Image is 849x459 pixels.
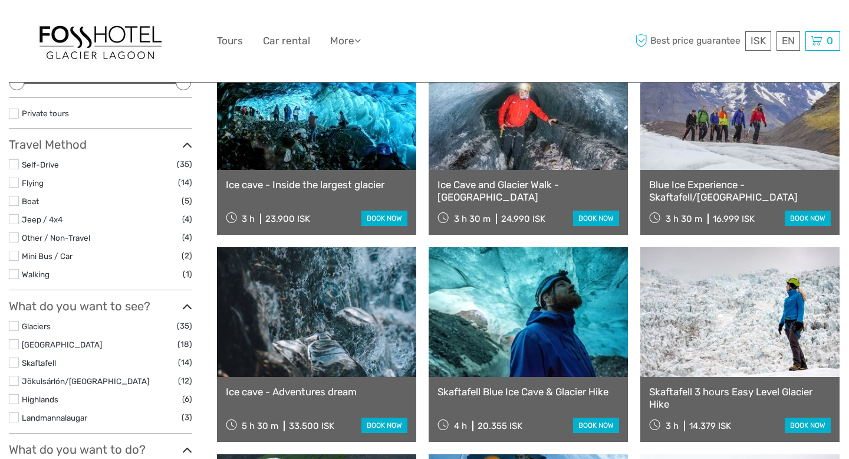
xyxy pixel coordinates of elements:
a: Walking [22,270,50,279]
span: (4) [182,231,192,244]
span: (12) [178,374,192,388]
a: More [330,32,361,50]
p: We're away right now. Please check back later! [17,21,133,30]
h3: What do you want to see? [9,299,192,313]
span: (35) [177,319,192,333]
span: (14) [178,356,192,369]
a: Tours [217,32,243,50]
span: 4 h [454,421,467,431]
span: (18) [177,337,192,351]
span: (4) [182,212,192,226]
span: 3 h 30 m [666,214,702,224]
span: 3 h [666,421,679,431]
a: Glaciers [22,322,51,331]
a: book now [361,211,407,226]
span: Best price guarantee [633,31,743,51]
a: Private tours [22,109,69,118]
a: Self-Drive [22,160,59,169]
span: (6) [182,392,192,406]
a: book now [785,418,831,433]
div: EN [776,31,800,51]
span: (14) [178,176,192,189]
div: 23.900 ISK [265,214,310,224]
span: (3) [182,411,192,424]
a: Jökulsárlón/[GEOGRAPHIC_DATA] [22,376,149,386]
a: Car rental [263,32,310,50]
span: 3 h [242,214,255,224]
a: Ice cave - Adventures dream [226,386,407,398]
a: Boat [22,196,39,206]
span: (35) [177,158,192,171]
a: book now [573,211,619,226]
a: Jeep / 4x4 [22,215,62,224]
span: (5) [182,194,192,208]
div: 33.500 ISK [289,421,334,431]
div: 14.379 ISK [689,421,731,431]
a: book now [785,211,831,226]
h3: Travel Method [9,137,192,152]
span: 5 h 30 m [242,421,278,431]
a: Ice cave - Inside the largest glacier [226,179,407,191]
h3: What do you want to do? [9,442,192,457]
a: book now [573,418,619,433]
span: ISK [751,35,766,47]
a: Flying [22,178,44,188]
a: Skaftafell 3 hours Easy Level Glacier Hike [649,386,831,410]
a: Skaftafell [22,358,56,368]
a: Skaftafell Blue Ice Cave & Glacier Hike [437,386,619,398]
button: Open LiveChat chat widget [136,18,150,32]
a: Blue Ice Experience - Skaftafell/[GEOGRAPHIC_DATA] [649,179,831,203]
a: Highlands [22,395,58,404]
div: 24.990 ISK [501,214,545,224]
div: 16.999 ISK [713,214,755,224]
span: 0 [825,35,835,47]
a: Mini Bus / Car [22,251,73,261]
span: 3 h 30 m [454,214,491,224]
a: book now [361,418,407,433]
img: 1303-6910c56d-1cb8-4c54-b886-5f11292459f5_logo_big.jpg [35,20,165,62]
a: Other / Non-Travel [22,233,90,242]
span: (1) [183,267,192,281]
a: [GEOGRAPHIC_DATA] [22,340,102,349]
a: Ice Cave and Glacier Walk - [GEOGRAPHIC_DATA] [437,179,619,203]
div: 20.355 ISK [478,421,522,431]
a: Landmannalaugar [22,413,87,422]
span: (2) [182,249,192,263]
